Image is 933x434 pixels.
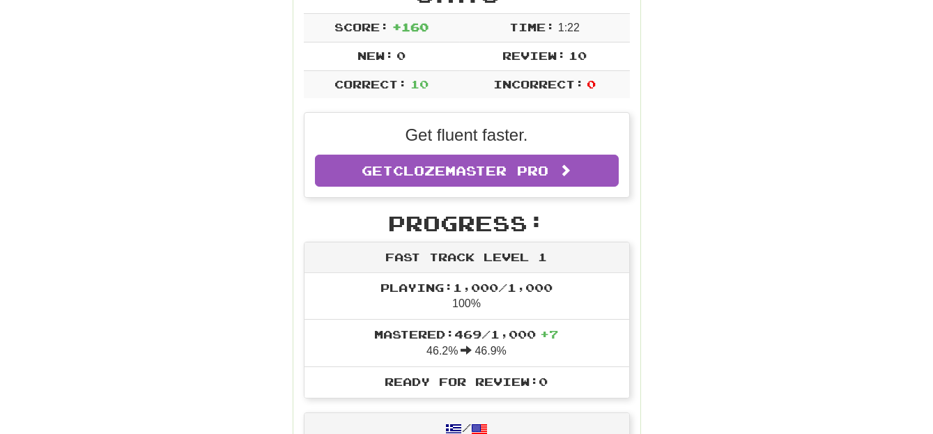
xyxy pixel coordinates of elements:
[393,163,548,178] span: Clozemaster Pro
[509,20,555,33] span: Time:
[334,77,407,91] span: Correct:
[558,22,580,33] span: 1 : 22
[304,212,630,235] h2: Progress:
[396,49,406,62] span: 0
[304,273,629,320] li: 100%
[304,319,629,367] li: 46.2% 46.9%
[334,20,389,33] span: Score:
[587,77,596,91] span: 0
[569,49,587,62] span: 10
[541,327,559,341] span: + 7
[502,49,566,62] span: Review:
[304,242,629,273] div: Fast Track Level 1
[357,49,394,62] span: New:
[410,77,429,91] span: 10
[315,123,619,147] p: Get fluent faster.
[315,155,619,187] a: GetClozemaster Pro
[385,375,548,388] span: Ready for Review: 0
[392,20,429,33] span: + 160
[493,77,584,91] span: Incorrect:
[375,327,559,341] span: Mastered: 469 / 1,000
[380,281,553,294] span: Playing: 1,000 / 1,000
